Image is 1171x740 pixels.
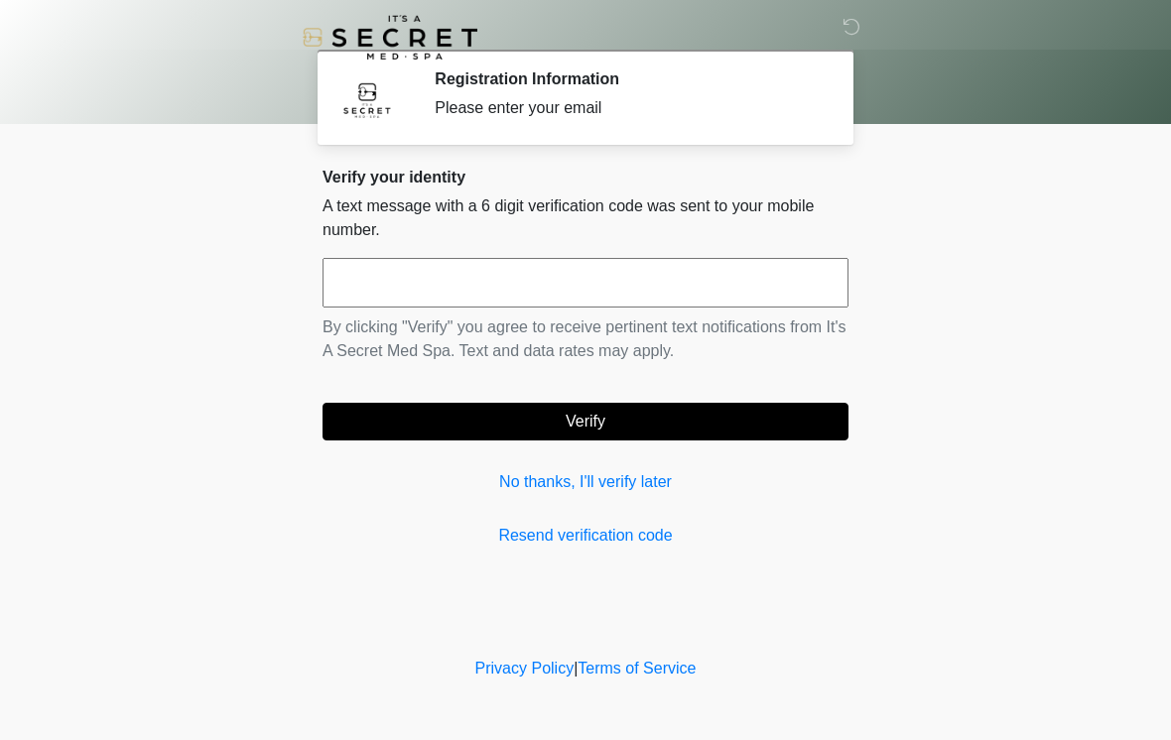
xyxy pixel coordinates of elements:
p: A text message with a 6 digit verification code was sent to your mobile number. [323,194,848,242]
img: Agent Avatar [337,69,397,129]
a: Terms of Service [578,660,696,677]
p: By clicking "Verify" you agree to receive pertinent text notifications from It's A Secret Med Spa... [323,315,848,363]
a: No thanks, I'll verify later [323,470,848,494]
h2: Verify your identity [323,168,848,186]
a: Privacy Policy [475,660,575,677]
h2: Registration Information [435,69,819,88]
a: | [574,660,578,677]
button: Verify [323,403,848,440]
a: Resend verification code [323,524,848,548]
div: Please enter your email [435,96,819,120]
img: It's A Secret Med Spa Logo [303,15,477,60]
